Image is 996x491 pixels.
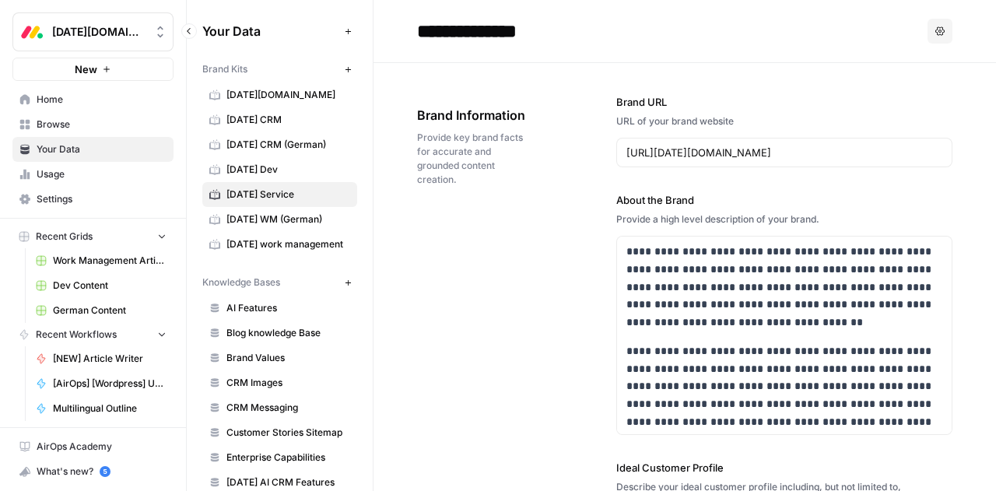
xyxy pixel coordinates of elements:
a: Browse [12,112,174,137]
span: Enterprise Capabilities [226,451,350,465]
span: Multilingual Outline [53,402,167,416]
a: Blog knowledge Base [202,321,357,345]
span: Provide key brand facts for accurate and grounded content creation. [417,131,529,187]
a: Usage [12,162,174,187]
a: [DATE] work management [202,232,357,257]
span: Dev Content [53,279,167,293]
span: Recent Grids [36,230,93,244]
label: Ideal Customer Profile [616,460,952,475]
span: Home [37,93,167,107]
span: [AirOps] [Wordpress] Update Cornerstone Post [53,377,167,391]
span: [DATE][DOMAIN_NAME] [52,24,146,40]
a: [NEW] Article Writer [29,346,174,371]
span: [DATE][DOMAIN_NAME] [226,88,350,102]
span: Browse [37,117,167,132]
button: Recent Grids [12,225,174,248]
span: Your Data [37,142,167,156]
input: www.sundaysoccer.com [626,145,942,160]
span: Work Management Article Grid [53,254,167,268]
a: [DATE] WM (German) [202,207,357,232]
a: Customer Stories Sitemap [202,420,357,445]
span: Blog knowledge Base [226,326,350,340]
span: [DATE] CRM [226,113,350,127]
span: German Content [53,303,167,317]
a: CRM Images [202,370,357,395]
a: [DATE] Dev [202,157,357,182]
button: Recent Workflows [12,323,174,346]
label: Brand URL [616,94,952,110]
img: Monday.com Logo [18,18,46,46]
a: [DATE] CRM (German) [202,132,357,157]
span: New [75,61,97,77]
span: CRM Messaging [226,401,350,415]
a: German Content [29,298,174,323]
a: CRM Messaging [202,395,357,420]
a: Enterprise Capabilities [202,445,357,470]
span: Brand Information [417,106,529,125]
a: AI Features [202,296,357,321]
span: [DATE] CRM (German) [226,138,350,152]
a: Home [12,87,174,112]
span: Your Data [202,22,338,40]
span: Brand Values [226,351,350,365]
div: Provide a high level description of your brand. [616,212,952,226]
a: Work Management Article Grid [29,248,174,273]
span: CRM Images [226,376,350,390]
a: [DATE] CRM [202,107,357,132]
button: What's new? 5 [12,459,174,484]
a: [DATE][DOMAIN_NAME] [202,82,357,107]
span: [DATE] Service [226,188,350,202]
span: Usage [37,167,167,181]
span: Settings [37,192,167,206]
a: [AirOps] [Wordpress] Update Cornerstone Post [29,371,174,396]
span: [DATE] work management [226,237,350,251]
button: Workspace: Monday.com [12,12,174,51]
text: 5 [103,468,107,475]
a: Brand Values [202,345,357,370]
span: AI Features [226,301,350,315]
span: [NEW] Article Writer [53,352,167,366]
div: URL of your brand website [616,114,952,128]
a: Multilingual Outline [29,396,174,421]
span: Recent Workflows [36,328,117,342]
a: Settings [12,187,174,212]
span: Knowledge Bases [202,275,280,289]
span: Customer Stories Sitemap [226,426,350,440]
span: [DATE] AI CRM Features [226,475,350,489]
a: [DATE] Service [202,182,357,207]
span: Brand Kits [202,62,247,76]
span: [DATE] WM (German) [226,212,350,226]
span: AirOps Academy [37,440,167,454]
span: [DATE] Dev [226,163,350,177]
a: Dev Content [29,273,174,298]
button: New [12,58,174,81]
a: Your Data [12,137,174,162]
a: 5 [100,466,110,477]
div: What's new? [13,460,173,483]
a: AirOps Academy [12,434,174,459]
label: About the Brand [616,192,952,208]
